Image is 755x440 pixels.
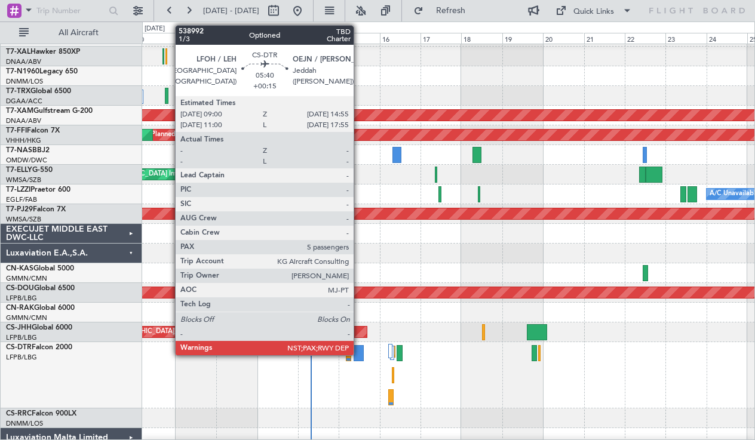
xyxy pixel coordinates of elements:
a: T7-LZZIPraetor 600 [6,186,70,193]
a: GMMN/CMN [6,313,47,322]
a: CS-RRCFalcon 900LX [6,410,76,417]
a: T7-N1960Legacy 650 [6,68,78,75]
div: 16 [380,33,421,44]
input: Trip Number [36,2,105,20]
div: [DATE] [145,24,165,34]
span: CN-KAS [6,265,33,272]
div: 17 [421,33,461,44]
a: DGAA/ACC [6,97,42,106]
a: DNMM/LOS [6,77,43,86]
span: [DATE] - [DATE] [203,5,259,16]
span: T7-FFI [6,127,27,134]
a: LFPB/LBG [6,333,37,342]
span: CN-RAK [6,304,34,312]
a: OMDW/DWC [6,156,47,165]
a: DNAA/ABV [6,116,41,125]
span: T7-NAS [6,147,32,154]
button: All Aircraft [13,23,130,42]
a: CS-DTRFalcon 2000 [6,344,72,351]
span: T7-N1960 [6,68,39,75]
a: VHHH/HKG [6,136,41,145]
span: T7-XAL [6,48,30,56]
div: 19 [502,33,543,44]
span: CS-DTR [6,344,32,351]
a: CS-JHHGlobal 6000 [6,324,72,331]
a: CN-RAKGlobal 6000 [6,304,75,312]
span: T7-ELLY [6,167,32,174]
div: 10 [134,33,175,44]
a: CS-DOUGlobal 6500 [6,285,75,292]
div: 21 [584,33,625,44]
div: Planned Maint Geneva (Cointrin) [151,126,250,144]
a: T7-XAMGulfstream G-200 [6,107,93,115]
a: T7-FFIFalcon 7X [6,127,60,134]
a: WMSA/SZB [6,176,41,184]
a: T7-NASBBJ2 [6,147,50,154]
a: WMSA/SZB [6,215,41,224]
span: T7-TRX [6,88,30,95]
a: LFPB/LBG [6,294,37,303]
span: CS-DOU [6,285,34,292]
div: 14 [298,33,339,44]
span: CS-RRC [6,410,32,417]
span: T7-PJ29 [6,206,33,213]
div: Quick Links [573,6,614,18]
div: 20 [543,33,584,44]
div: 12 [216,33,257,44]
a: GMMN/CMN [6,274,47,283]
a: T7-ELLYG-550 [6,167,53,174]
div: 18 [461,33,502,44]
a: T7-XALHawker 850XP [6,48,80,56]
a: CN-KASGlobal 5000 [6,265,74,272]
div: 15 [339,33,379,44]
span: Refresh [426,7,476,15]
span: T7-XAM [6,107,33,115]
a: T7-TRXGlobal 6500 [6,88,71,95]
div: 11 [176,33,216,44]
div: 24 [707,33,747,44]
div: 22 [625,33,665,44]
button: Quick Links [550,1,638,20]
a: DNMM/LOS [6,419,43,428]
a: T7-PJ29Falcon 7X [6,206,66,213]
span: CS-JHH [6,324,32,331]
a: EGLF/FAB [6,195,37,204]
a: LFPB/LBG [6,353,37,362]
span: T7-LZZI [6,186,30,193]
div: 13 [257,33,298,44]
a: DNAA/ABV [6,57,41,66]
button: Refresh [408,1,480,20]
span: All Aircraft [31,29,126,37]
div: 23 [665,33,706,44]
